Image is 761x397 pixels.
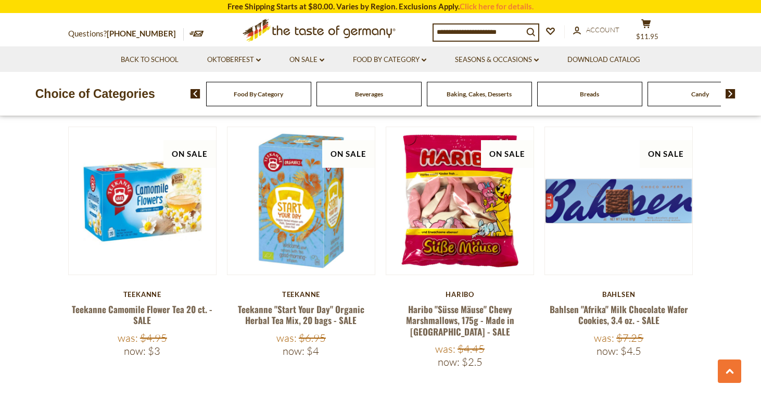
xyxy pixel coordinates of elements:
a: On Sale [289,54,324,66]
div: Teekanne [227,290,375,299]
img: next arrow [726,89,735,98]
a: Candy [691,90,709,98]
a: Teekanne Camomile Flower Tea 20 ct. - SALE [72,303,212,327]
a: Breads [580,90,599,98]
a: Beverages [355,90,383,98]
div: Teekanne [68,290,217,299]
span: $2.5 [462,355,483,368]
button: $11.95 [630,19,662,45]
span: $4 [307,344,319,357]
img: Teekanne "Start Your Day" Organic Herbal Tea Mix, 20 bags - SALE [227,127,375,275]
a: [PHONE_NUMBER] [107,29,176,38]
a: Oktoberfest [207,54,261,66]
span: $4.95 [140,331,167,344]
a: Account [573,24,619,36]
label: Was: [435,342,455,355]
a: Food By Category [234,90,283,98]
img: previous arrow [191,89,200,98]
label: Was: [594,331,614,344]
label: Now: [438,355,460,368]
img: Teekanne Camomile Flower Tea 20 ct. - SALE [69,127,216,275]
span: Account [586,26,619,34]
a: Seasons & Occasions [455,54,539,66]
a: Bahlsen "Afrika" Milk Chocolate Wafer Cookies, 3.4 oz. - SALE [550,303,688,327]
a: Food By Category [353,54,426,66]
a: Back to School [121,54,179,66]
label: Was: [118,331,138,344]
span: $4.45 [458,342,485,355]
img: Haribo "Süsse Mäuse" Chewy Marshmallows, 175g - Made in Germany - SALE [386,127,534,275]
div: Haribo [386,290,534,299]
span: $4.5 [620,344,641,357]
a: Download Catalog [567,54,640,66]
img: Bahlsen "Afrika" Milk Chocolate Wafer Cookies, 3.4 oz. - SALE [545,127,692,275]
p: Questions? [68,27,184,41]
span: $7.25 [616,331,643,344]
label: Now: [283,344,305,357]
a: Teekanne "Start Your Day" Organic Herbal Tea Mix, 20 bags - SALE [238,303,364,327]
label: Was: [276,331,297,344]
label: Now: [124,344,146,357]
span: $3 [148,344,160,357]
a: Haribo "Süsse Mäuse" Chewy Marshmallows, 175g - Made in [GEOGRAPHIC_DATA] - SALE [406,303,514,338]
a: Click here for details. [460,2,534,11]
span: $6.95 [299,331,326,344]
span: $11.95 [636,32,658,41]
label: Now: [597,344,618,357]
div: Bahlsen [544,290,693,299]
a: Baking, Cakes, Desserts [447,90,512,98]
